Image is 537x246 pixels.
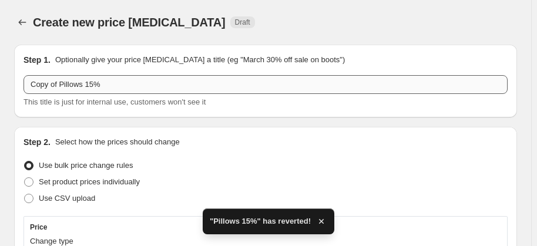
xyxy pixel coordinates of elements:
button: Price change jobs [14,14,31,31]
p: Select how the prices should change [55,136,180,148]
input: 30% off holiday sale [24,75,508,94]
span: Create new price [MEDICAL_DATA] [33,16,226,29]
h3: Price [30,223,47,232]
span: Use CSV upload [39,194,95,203]
span: This title is just for internal use, customers won't see it [24,97,206,106]
p: Optionally give your price [MEDICAL_DATA] a title (eg "March 30% off sale on boots") [55,54,345,66]
span: Draft [235,18,250,27]
span: Change type [30,237,73,245]
h2: Step 1. [24,54,51,66]
h2: Step 2. [24,136,51,148]
span: "Pillows 15%" has reverted! [210,215,311,227]
span: Set product prices individually [39,177,140,186]
span: Use bulk price change rules [39,161,133,170]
